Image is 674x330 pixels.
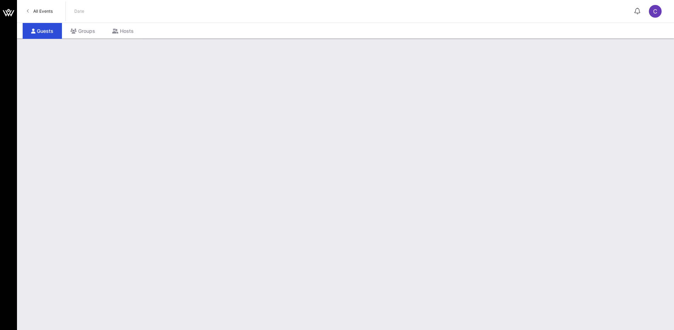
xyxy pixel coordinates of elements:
[649,5,662,18] div: C
[62,23,104,39] div: Groups
[104,23,142,39] div: Hosts
[74,8,85,15] p: Date
[23,23,62,39] div: Guests
[23,6,57,17] a: All Events
[33,8,53,14] span: All Events
[653,8,657,15] span: C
